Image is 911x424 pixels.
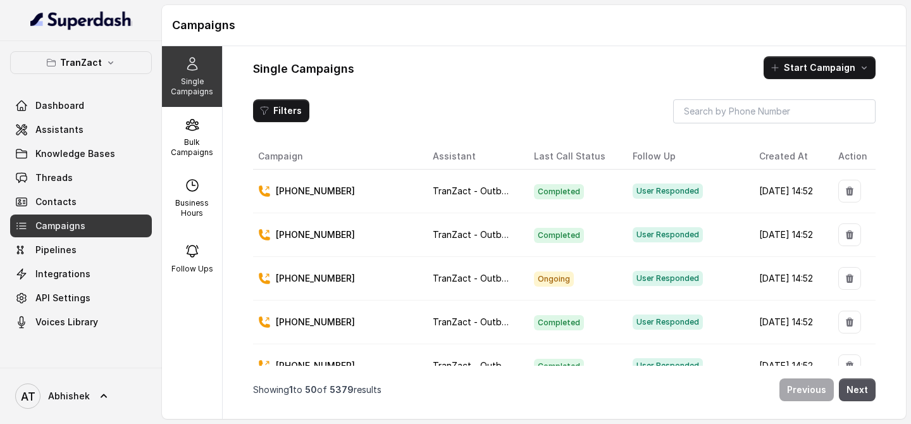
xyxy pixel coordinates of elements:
th: Created At [749,144,828,170]
span: API Settings [35,292,90,304]
span: 50 [305,384,317,395]
span: TranZact - Outbound Call Assistant [433,185,583,196]
th: Action [828,144,876,170]
text: AT [21,390,35,403]
a: Dashboard [10,94,152,117]
a: API Settings [10,287,152,309]
p: Bulk Campaigns [167,137,217,158]
a: Threads [10,166,152,189]
td: [DATE] 14:52 [749,213,828,257]
span: User Responded [633,358,703,373]
p: [PHONE_NUMBER] [276,185,355,197]
span: Completed [534,315,584,330]
button: Previous [779,378,834,401]
p: TranZact [60,55,102,70]
input: Search by Phone Number [673,99,876,123]
button: TranZact [10,51,152,74]
td: [DATE] 14:52 [749,301,828,344]
img: light.svg [30,10,132,30]
span: User Responded [633,271,703,286]
a: Contacts [10,190,152,213]
p: Business Hours [167,198,217,218]
span: Knowledge Bases [35,147,115,160]
span: Abhishek [48,390,90,402]
nav: Pagination [253,371,876,409]
p: [PHONE_NUMBER] [276,316,355,328]
span: TranZact - Outbound Call Assistant [433,229,583,240]
span: 1 [289,384,293,395]
span: TranZact - Outbound Call Assistant [433,360,583,371]
span: 5379 [330,384,354,395]
span: Completed [534,359,584,374]
span: Campaigns [35,220,85,232]
h1: Single Campaigns [253,59,354,79]
span: Voices Library [35,316,98,328]
a: Knowledge Bases [10,142,152,165]
th: Campaign [253,144,423,170]
span: Integrations [35,268,90,280]
a: Pipelines [10,239,152,261]
span: Completed [534,184,584,199]
p: [PHONE_NUMBER] [276,272,355,285]
span: Assistants [35,123,84,136]
span: Pipelines [35,244,77,256]
span: User Responded [633,227,703,242]
button: Filters [253,99,309,122]
th: Last Call Status [524,144,622,170]
span: Completed [534,228,584,243]
a: Assistants [10,118,152,141]
a: Abhishek [10,378,152,414]
button: Start Campaign [764,56,876,79]
td: [DATE] 14:52 [749,257,828,301]
span: TranZact - Outbound Call Assistant [433,316,583,327]
p: [PHONE_NUMBER] [276,359,355,372]
button: Next [839,378,876,401]
a: Campaigns [10,215,152,237]
span: User Responded [633,184,703,199]
span: TranZact - Outbound Call Assistant [433,273,583,284]
span: User Responded [633,315,703,330]
th: Follow Up [623,144,749,170]
p: Showing to of results [253,383,381,396]
span: Threads [35,171,73,184]
span: Ongoing [534,271,574,287]
th: Assistant [423,144,524,170]
td: [DATE] 14:52 [749,344,828,388]
p: Follow Ups [171,264,213,274]
h1: Campaigns [172,15,896,35]
p: [PHONE_NUMBER] [276,228,355,241]
span: Dashboard [35,99,84,112]
td: [DATE] 14:52 [749,170,828,213]
a: Integrations [10,263,152,285]
a: Voices Library [10,311,152,334]
p: Single Campaigns [167,77,217,97]
span: Contacts [35,196,77,208]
